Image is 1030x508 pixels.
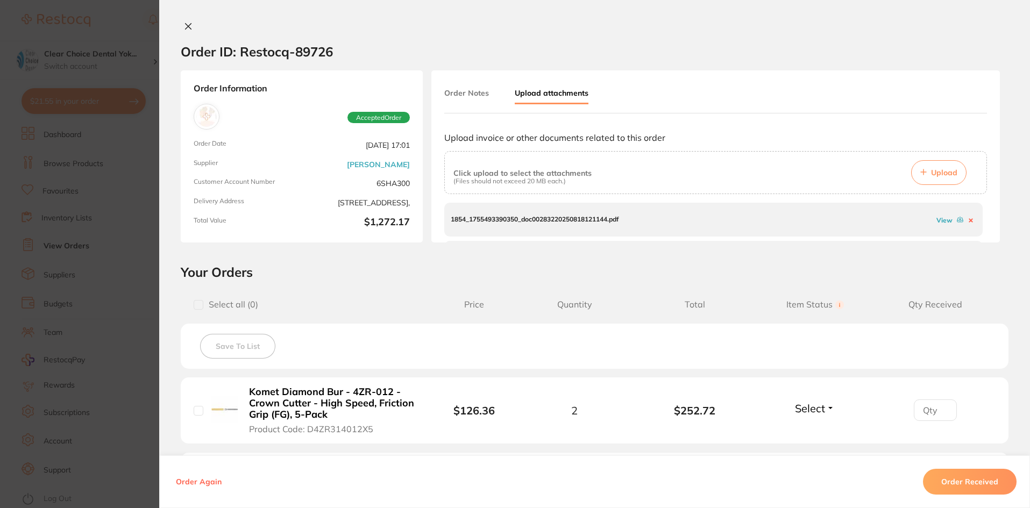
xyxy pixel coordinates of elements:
[635,299,755,310] span: Total
[249,387,415,420] b: Komet Diamond Bur - 4ZR-012 - Crown Cutter - High Speed, Friction Grip (FG), 5-Pack
[194,83,410,95] strong: Order Information
[453,177,592,185] p: (Files should not exceed 20 MB each.)
[911,160,967,185] button: Upload
[194,140,297,151] span: Order Date
[444,83,489,103] button: Order Notes
[755,299,876,310] span: Item Status
[306,217,410,230] b: $1,272.17
[306,140,410,151] span: [DATE] 17:01
[200,334,275,359] button: Save To List
[194,197,297,208] span: Delivery Address
[181,264,1008,280] h2: Your Orders
[931,168,957,177] span: Upload
[792,402,838,415] button: Select
[181,44,333,60] h2: Order ID: Restocq- 89726
[571,404,578,417] span: 2
[194,178,297,189] span: Customer Account Number
[453,169,592,177] p: Click upload to select the attachments
[347,112,410,124] span: Accepted Order
[795,402,825,415] span: Select
[514,299,635,310] span: Quantity
[306,197,410,208] span: [STREET_ADDRESS],
[444,133,987,142] p: Upload invoice or other documents related to this order
[347,160,410,169] a: [PERSON_NAME]
[203,299,258,310] span: Select all ( 0 )
[936,216,953,224] a: View
[194,217,297,230] span: Total Value
[875,299,996,310] span: Qty Received
[434,299,514,310] span: Price
[453,404,495,417] b: $126.36
[306,178,410,189] span: 6SHA300
[211,396,238,423] img: Komet Diamond Bur - 4ZR-012 - Crown Cutter - High Speed, Friction Grip (FG), 5-Pack
[194,159,297,170] span: Supplier
[451,216,619,223] p: 1854_1755493390350_doc00283220250818121144.pdf
[923,469,1017,495] button: Order Received
[249,424,373,434] span: Product Code: D4ZR314012X5
[246,386,418,434] button: Komet Diamond Bur - 4ZR-012 - Crown Cutter - High Speed, Friction Grip (FG), 5-Pack Product Code:...
[635,404,755,417] b: $252.72
[914,399,957,421] input: Qty
[515,83,588,104] button: Upload attachments
[173,477,225,486] button: Order Again
[196,106,217,127] img: Henry Schein Halas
